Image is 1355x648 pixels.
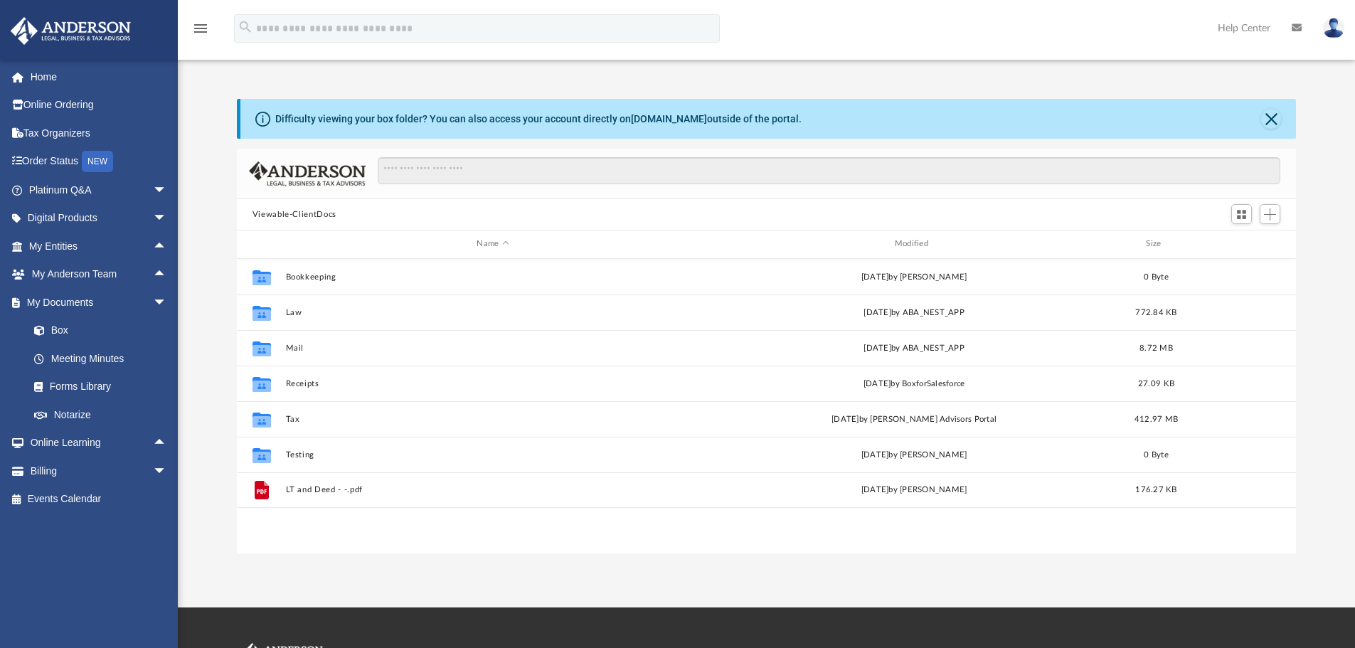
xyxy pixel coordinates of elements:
span: arrow_drop_down [153,457,181,486]
div: id [243,238,279,250]
div: [DATE] by [PERSON_NAME] Advisors Portal [706,413,1121,425]
button: Add [1260,204,1281,224]
button: Mail [285,344,700,353]
button: Bookkeeping [285,272,700,282]
span: 0 Byte [1144,272,1169,280]
div: [DATE] by [PERSON_NAME] [706,270,1121,283]
div: Difficulty viewing your box folder? You can also access your account directly on outside of the p... [275,112,802,127]
a: [DOMAIN_NAME] [631,113,707,124]
a: My Anderson Teamarrow_drop_up [10,260,181,289]
span: arrow_drop_down [153,288,181,317]
div: Size [1127,238,1184,250]
a: Online Learningarrow_drop_up [10,429,181,457]
button: Viewable-ClientDocs [253,208,336,221]
button: LT and Deed - -.pdf [285,485,700,494]
span: 8.72 MB [1139,344,1173,351]
span: arrow_drop_down [153,176,181,205]
a: Notarize [20,400,181,429]
div: [DATE] by [PERSON_NAME] [706,484,1121,496]
span: 0 Byte [1144,450,1169,458]
button: Tax [285,415,700,424]
img: Anderson Advisors Platinum Portal [6,17,135,45]
div: Name [285,238,700,250]
a: My Documentsarrow_drop_down [10,288,181,317]
a: Digital Productsarrow_drop_down [10,204,188,233]
span: 27.09 KB [1138,379,1174,387]
a: My Entitiesarrow_drop_up [10,232,188,260]
div: Modified [706,238,1122,250]
span: 176.27 KB [1135,486,1176,494]
i: search [238,19,253,35]
span: arrow_drop_up [153,260,181,290]
div: id [1191,238,1290,250]
a: Events Calendar [10,485,188,514]
button: Close [1261,109,1281,129]
button: Switch to Grid View [1231,204,1253,224]
a: Platinum Q&Aarrow_drop_down [10,176,188,204]
span: arrow_drop_up [153,232,181,261]
span: arrow_drop_up [153,429,181,458]
a: Forms Library [20,373,174,401]
a: menu [192,27,209,37]
img: User Pic [1323,18,1344,38]
a: Online Ordering [10,91,188,119]
a: Tax Organizers [10,119,188,147]
i: menu [192,20,209,37]
input: Search files and folders [378,157,1280,184]
div: [DATE] by ABA_NEST_APP [706,306,1121,319]
div: [DATE] by [PERSON_NAME] [706,448,1121,461]
div: grid [237,259,1297,553]
button: Testing [285,450,700,460]
a: Billingarrow_drop_down [10,457,188,485]
a: Meeting Minutes [20,344,181,373]
button: Law [285,308,700,317]
button: Receipts [285,379,700,388]
a: Order StatusNEW [10,147,188,176]
div: [DATE] by ABA_NEST_APP [706,341,1121,354]
span: 772.84 KB [1135,308,1176,316]
div: [DATE] by BoxforSalesforce [706,377,1121,390]
a: Home [10,63,188,91]
span: arrow_drop_down [153,204,181,233]
span: 412.97 MB [1135,415,1178,423]
a: Box [20,317,174,345]
div: NEW [82,151,113,172]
